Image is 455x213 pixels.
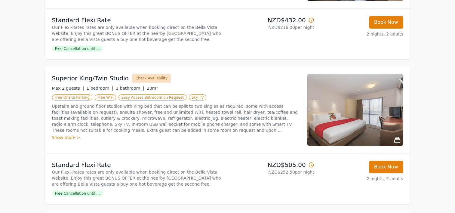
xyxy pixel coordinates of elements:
p: Our Flexi-Rates rates are only available when booking direct on the Bella Vista website. Enjoy th... [52,24,225,42]
span: Sky TV [189,94,207,100]
p: Standard Flexi Rate [52,161,225,169]
p: Our Flexi-Rates rates are only available when booking direct on the Bella Vista website. Enjoy th... [52,169,225,187]
h3: Superior King/Twin Studio [52,74,129,82]
button: Book Now [369,161,403,173]
div: Show more > [52,134,300,140]
span: Max 2 guests | [52,86,84,91]
span: Easy Access Bathroom on Request [118,94,186,100]
span: Free Cancellation until ... [52,46,103,52]
p: NZD$216.00 per night [230,24,314,30]
span: Free WiFi [95,94,116,100]
button: Check Availability [132,74,171,83]
p: 2 nights, 2 adults [319,176,403,182]
p: NZD$505.00 [230,161,314,169]
span: 1 bedroom | [86,86,113,91]
span: Free Cancellation until ... [52,190,103,196]
p: NZD$252.50 per night [230,169,314,175]
p: Standard Flexi Rate [52,16,225,24]
p: 2 nights, 2 adults [319,31,403,37]
span: Free Onsite Parking [52,94,92,100]
span: 20m² [147,86,158,91]
button: Book Now [369,16,403,29]
p: NZD$432.00 [230,16,314,24]
span: 1 bathroom | [116,86,144,91]
p: Upstairs and ground floor studios with King bed that can be split to two singles as required, som... [52,103,300,133]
